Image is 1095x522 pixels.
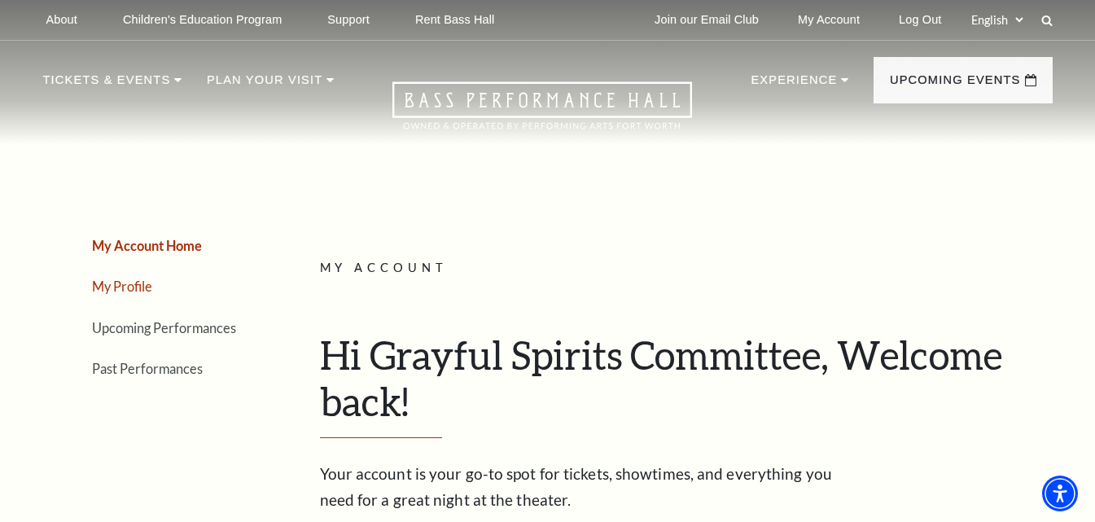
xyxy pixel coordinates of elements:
[890,70,1021,99] p: Upcoming Events
[334,81,751,144] a: Open this option
[320,331,1040,438] h1: Hi Grayful Spirits Committee, Welcome back!
[92,361,203,376] a: Past Performances
[207,70,322,99] p: Plan Your Visit
[968,12,1026,28] select: Select:
[123,13,282,27] p: Children's Education Program
[92,320,236,336] a: Upcoming Performances
[320,461,849,513] p: Your account is your go-to spot for tickets, showtimes, and everything you need for a great night...
[92,279,152,294] a: My Profile
[751,70,837,99] p: Experience
[415,13,495,27] p: Rent Bass Hall
[1042,476,1078,511] div: Accessibility Menu
[327,13,370,27] p: Support
[46,13,77,27] p: About
[92,238,202,253] a: My Account Home
[43,70,171,99] p: Tickets & Events
[320,261,449,274] span: My Account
